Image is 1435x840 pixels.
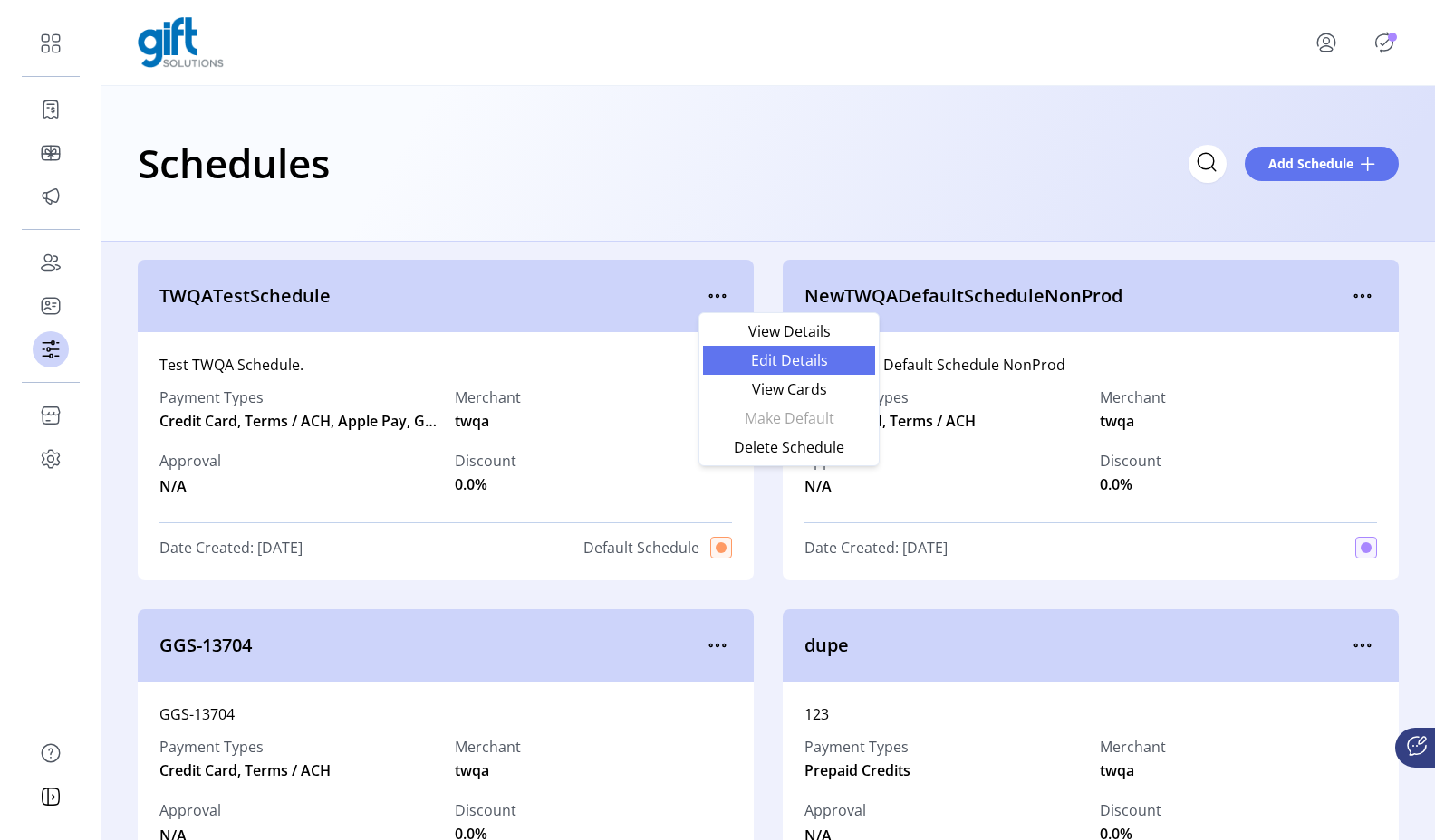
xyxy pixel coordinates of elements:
span: N/A [159,472,221,497]
span: Approval [159,799,221,821]
button: Add Schedule [1245,147,1399,181]
label: Payment Types [159,736,437,758]
span: View Details [714,324,864,339]
label: Discount [1100,450,1161,472]
label: Merchant [1100,387,1166,408]
button: menu [1290,21,1370,64]
h1: Schedules [138,131,330,195]
button: menu [1348,282,1377,310]
label: Merchant [1100,736,1166,758]
div: GGS-13704 [159,703,732,725]
span: View Cards [714,382,864,396]
label: Discount [455,799,516,821]
span: Prepaid Credits [804,759,910,781]
span: Add Schedule [1268,154,1353,173]
span: NewTWQADefaultScheduleNonProd [804,282,1348,310]
span: twqa [1100,759,1134,781]
button: menu [703,282,732,310]
span: Date Created: [DATE] [804,537,948,558]
li: Edit Details [703,346,875,375]
label: Merchant [455,736,521,758]
button: menu [703,631,732,660]
span: TWQATestSchedule [159,282,703,310]
label: Payment Types [159,387,437,408]
span: twqa [455,410,489,432]
span: Credit Card, Terms / ACH [159,759,437,781]
span: twqa [455,759,489,781]
span: Default Schedule [583,537,699,558]
span: Delete Schedule [714,440,864,454]
li: View Details [703,317,875,346]
span: N/A [804,472,866,497]
label: Payment Types [804,736,910,758]
button: Publisher Panel [1370,28,1399,57]
label: Payment Types [804,387,1082,408]
label: Discount [1100,799,1161,821]
label: Merchant [455,387,521,408]
div: New TWQA Default Schedule NonProd [804,354,1377,376]
span: Approval [804,799,866,821]
span: Date Created: [DATE] [159,537,303,558]
span: 0.0% [455,473,487,495]
span: Edit Details [714,353,864,367]
span: 0.0% [1100,473,1132,495]
div: Test TWQA Schedule. [159,354,732,376]
span: twqa [1100,410,1134,432]
li: Delete Schedule [703,433,875,462]
span: GGS-13704 [159,632,703,659]
div: 123 [804,703,1377,725]
label: Discount [455,450,516,472]
span: Approval [159,450,221,472]
li: View Cards [703,375,875,404]
span: Credit Card, Terms / ACH, Apple Pay, Google Pay [159,410,437,432]
button: menu [1348,631,1377,660]
span: Credit Card, Terms / ACH [804,410,1082,432]
input: Search [1189,145,1227,183]
img: logo [138,17,224,68]
span: dupe [804,632,1348,659]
